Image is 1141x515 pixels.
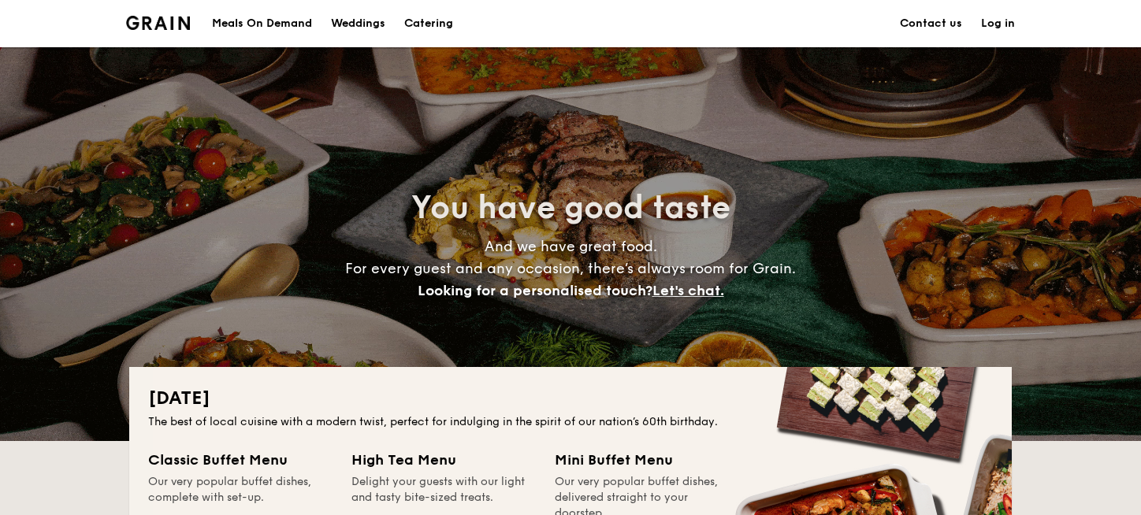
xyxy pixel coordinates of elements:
div: The best of local cuisine with a modern twist, perfect for indulging in the spirit of our nation’... [148,414,993,430]
span: Looking for a personalised touch? [418,282,652,299]
div: High Tea Menu [351,449,536,471]
a: Logotype [126,16,190,30]
span: You have good taste [411,189,730,227]
span: Let's chat. [652,282,724,299]
div: Mini Buffet Menu [555,449,739,471]
h2: [DATE] [148,386,993,411]
span: And we have great food. For every guest and any occasion, there’s always room for Grain. [345,238,796,299]
div: Classic Buffet Menu [148,449,333,471]
img: Grain [126,16,190,30]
